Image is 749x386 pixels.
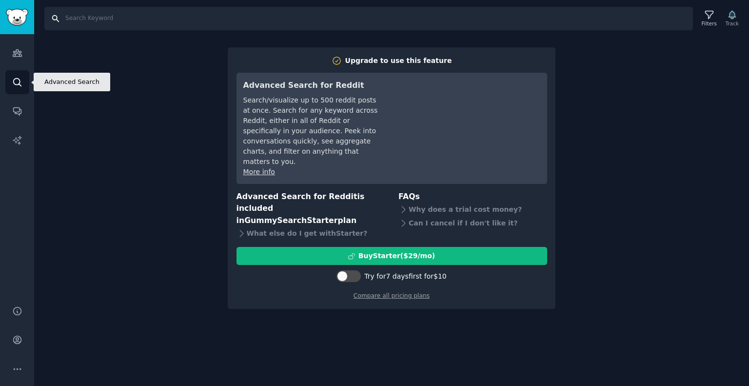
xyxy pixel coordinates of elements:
[237,247,547,265] button: BuyStarter($29/mo)
[345,56,452,66] div: Upgrade to use this feature
[702,20,717,27] div: Filters
[398,191,547,203] h3: FAQs
[244,216,337,225] span: GummySearch Starter
[394,80,540,153] iframe: YouTube video player
[358,251,435,261] div: Buy Starter ($ 29 /mo )
[364,271,446,282] div: Try for 7 days first for $10
[6,9,28,26] img: GummySearch logo
[237,191,385,227] h3: Advanced Search for Reddit is included in plan
[44,7,693,30] input: Search Keyword
[237,226,385,240] div: What else do I get with Starter ?
[243,95,380,167] div: Search/visualize up to 500 reddit posts at once. Search for any keyword across Reddit, either in ...
[354,292,430,299] a: Compare all pricing plans
[243,168,275,176] a: More info
[398,203,547,216] div: Why does a trial cost money?
[243,80,380,92] h3: Advanced Search for Reddit
[398,216,547,230] div: Can I cancel if I don't like it?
